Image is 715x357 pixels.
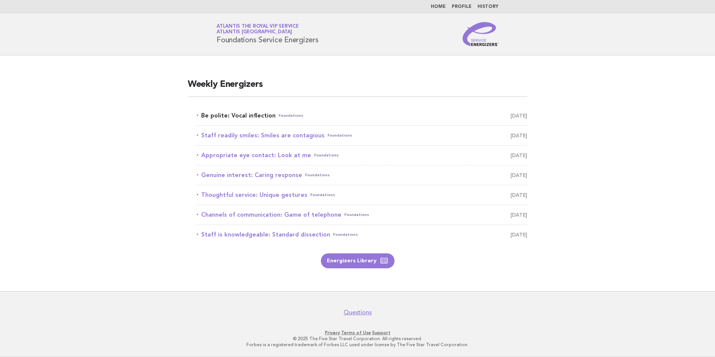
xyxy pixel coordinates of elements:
[325,330,340,335] a: Privacy
[129,336,586,342] p: © 2025 The Five Star Travel Corporation. All rights reserved.
[197,190,527,200] a: Thoughtful service: Unique gesturesFoundations [DATE]
[197,150,527,161] a: Appropriate eye contact: Look at meFoundations [DATE]
[197,229,527,240] a: Staff is knowledgeable: Standard dissectionFoundations [DATE]
[129,330,586,336] p: · ·
[217,24,299,34] a: Atlantis the Royal VIP ServiceAtlantis [GEOGRAPHIC_DATA]
[217,30,292,35] span: Atlantis [GEOGRAPHIC_DATA]
[188,79,527,97] h2: Weekly Energizers
[510,150,527,161] span: [DATE]
[510,210,527,220] span: [DATE]
[279,110,303,121] span: Foundations
[333,229,358,240] span: Foundations
[344,309,372,316] a: Questions
[321,253,395,268] a: Energizers Library
[510,190,527,200] span: [DATE]
[478,4,498,9] a: History
[510,110,527,121] span: [DATE]
[129,342,586,348] p: Forbes is a registered trademark of Forbes LLC used under license by The Five Star Travel Corpora...
[510,170,527,180] span: [DATE]
[217,24,319,44] h1: Foundations Service Energizers
[431,4,446,9] a: Home
[341,330,371,335] a: Terms of Use
[344,210,369,220] span: Foundations
[452,4,472,9] a: Profile
[328,130,352,141] span: Foundations
[197,110,527,121] a: Be polite: Vocal inflectionFoundations [DATE]
[314,150,339,161] span: Foundations
[310,190,335,200] span: Foundations
[510,229,527,240] span: [DATE]
[197,130,527,141] a: Staff readily smiles: Smiles are contagiousFoundations [DATE]
[510,130,527,141] span: [DATE]
[463,22,498,46] img: Service Energizers
[372,330,390,335] a: Support
[305,170,330,180] span: Foundations
[197,170,527,180] a: Genuine interest: Caring responseFoundations [DATE]
[197,210,527,220] a: Channels of communication: Game of telephoneFoundations [DATE]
